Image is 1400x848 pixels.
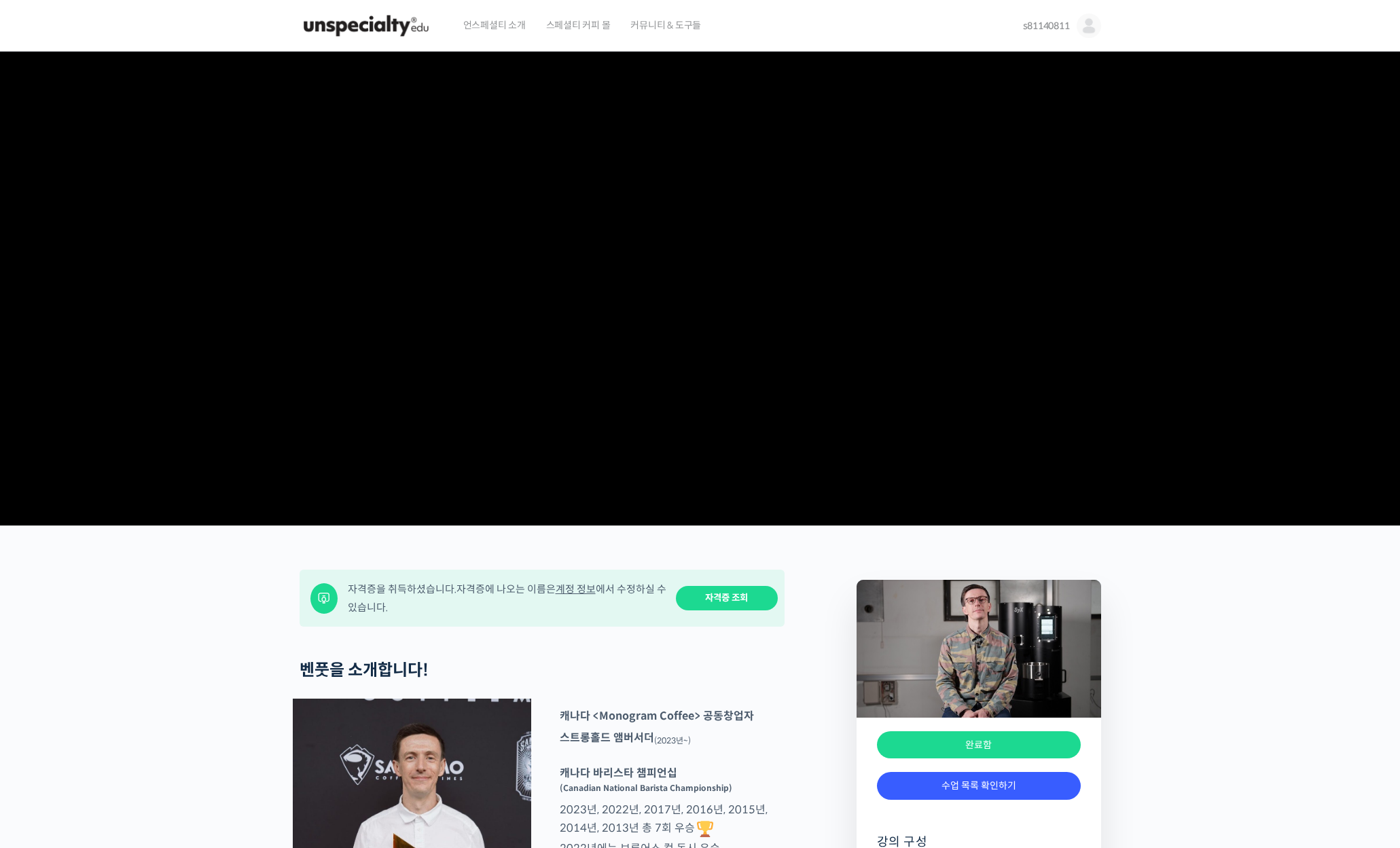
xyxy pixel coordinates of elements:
[1023,20,1070,32] span: s81140811
[300,661,785,680] h2: 벤풋을 소개합니다!
[560,766,677,780] strong: 캐나다 바리스타 챔피언십
[560,709,754,723] strong: 캐나다 <Monogram Coffee> 공동창업자
[877,731,1081,759] div: 완료함
[348,580,667,616] div: 자격증을 취득하셨습니다. 자격증에 나오는 이름은 에서 수정하실 수 있습니다.
[560,783,732,793] sup: (Canadian National Barista Championship)
[654,735,691,745] sub: (2023년~)
[697,821,713,837] img: 🏆
[676,586,778,611] a: 자격증 조회
[560,731,654,745] strong: 스트롱홀드 앰버서더
[877,772,1081,800] a: 수업 목록 확인하기
[556,583,596,595] a: 계정 정보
